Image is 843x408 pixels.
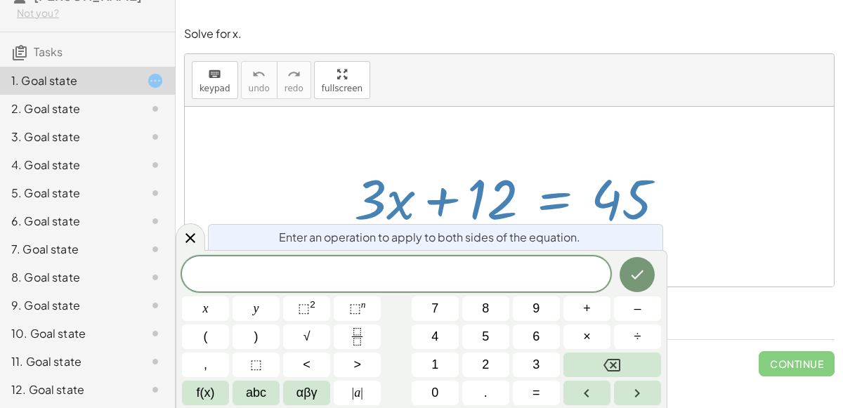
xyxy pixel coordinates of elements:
[334,353,381,377] button: Greater than
[620,257,655,292] button: Done
[11,325,124,342] div: 10. Goal state
[17,6,164,20] div: Not you?
[147,241,164,258] i: Task not started.
[279,229,580,246] span: Enter an operation to apply to both sides of the equation.
[241,61,277,99] button: undoundo
[513,353,560,377] button: 3
[283,324,330,349] button: Square root
[462,296,509,321] button: 8
[147,213,164,230] i: Task not started.
[254,327,259,346] span: )
[147,100,164,117] i: Task not started.
[252,66,266,83] i: undo
[412,296,459,321] button: 7
[431,327,438,346] span: 4
[233,381,280,405] button: Alphabet
[182,381,229,405] button: Functions
[431,355,438,374] span: 1
[182,353,229,377] button: ,
[532,355,540,374] span: 3
[197,383,215,402] span: f(x)
[563,324,610,349] button: Times
[563,353,661,377] button: Backspace
[182,324,229,349] button: (
[431,299,438,318] span: 7
[147,129,164,145] i: Task not started.
[532,299,540,318] span: 9
[254,299,259,318] span: y
[147,185,164,202] i: Task not started.
[277,61,311,99] button: redoredo
[298,301,310,315] span: ⬚
[11,185,124,202] div: 5. Goal state
[184,26,835,42] p: Solve for x.
[204,327,208,346] span: (
[203,299,209,318] span: x
[11,129,124,145] div: 3. Goal state
[11,381,124,398] div: 12. Goal state
[334,296,381,321] button: Superscript
[11,241,124,258] div: 7. Goal state
[349,301,361,315] span: ⬚
[249,84,270,93] span: undo
[246,383,266,402] span: abc
[352,386,355,400] span: |
[11,297,124,314] div: 9. Goal state
[147,381,164,398] i: Task not started.
[462,324,509,349] button: 5
[462,353,509,377] button: 2
[513,381,560,405] button: Equals
[11,353,124,370] div: 11. Goal state
[204,355,207,374] span: ,
[513,296,560,321] button: 9
[11,269,124,286] div: 8. Goal state
[431,383,438,402] span: 0
[283,353,330,377] button: Less than
[360,386,363,400] span: |
[233,324,280,349] button: )
[147,297,164,314] i: Task not started.
[484,383,488,402] span: .
[208,66,221,83] i: keyboard
[614,296,661,321] button: Minus
[11,100,124,117] div: 2. Goal state
[303,355,311,374] span: <
[361,299,366,310] sup: n
[334,381,381,405] button: Absolute value
[34,44,63,59] span: Tasks
[250,355,262,374] span: ⬚
[482,355,489,374] span: 2
[310,299,315,310] sup: 2
[482,327,489,346] span: 5
[283,296,330,321] button: Squared
[482,299,489,318] span: 8
[285,84,303,93] span: redo
[334,324,381,349] button: Fraction
[11,157,124,173] div: 4. Goal state
[353,355,361,374] span: >
[147,269,164,286] i: Task not started.
[513,324,560,349] button: 6
[412,324,459,349] button: 4
[532,383,540,402] span: =
[233,296,280,321] button: y
[182,296,229,321] button: x
[314,61,370,99] button: fullscreen
[563,381,610,405] button: Left arrow
[634,299,641,318] span: –
[283,381,330,405] button: Greek alphabet
[532,327,540,346] span: 6
[147,353,164,370] i: Task not started.
[634,327,641,346] span: ÷
[147,72,164,89] i: Task started.
[303,327,311,346] span: √
[614,381,661,405] button: Right arrow
[352,383,363,402] span: a
[412,381,459,405] button: 0
[296,383,318,402] span: αβγ
[147,325,164,342] i: Task not started.
[192,61,238,99] button: keyboardkeypad
[583,299,591,318] span: +
[563,296,610,321] button: Plus
[11,213,124,230] div: 6. Goal state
